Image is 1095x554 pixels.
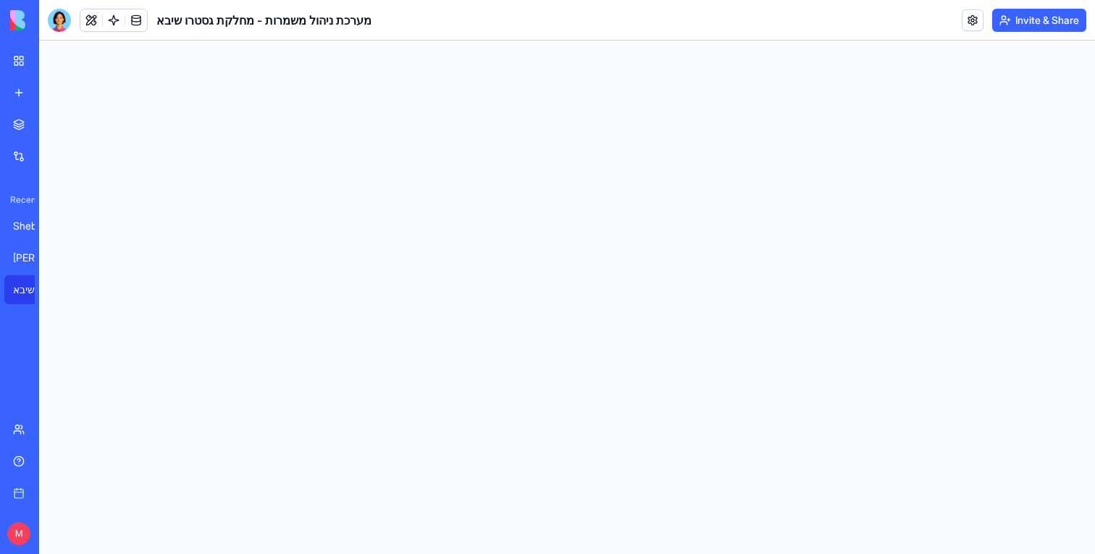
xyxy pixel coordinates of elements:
[13,251,54,265] div: [PERSON_NAME][MEDICAL_DATA] Shift Manager
[156,12,372,29] h1: מערכת ניהול משמרות - מחלקת גסטרו שיבא
[10,10,100,30] img: logo
[13,219,54,233] div: Sheba [MEDICAL_DATA] Shift Management
[4,211,62,240] a: Sheba [MEDICAL_DATA] Shift Management
[4,194,35,206] span: Recent
[4,243,62,272] a: [PERSON_NAME][MEDICAL_DATA] Shift Manager
[992,9,1086,32] button: Invite & Share
[13,282,54,297] div: מערכת ניהול משמרות - מחלקת גסטרו שיבא
[4,275,62,304] a: מערכת ניהול משמרות - מחלקת גסטרו שיבא
[7,522,30,545] span: M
